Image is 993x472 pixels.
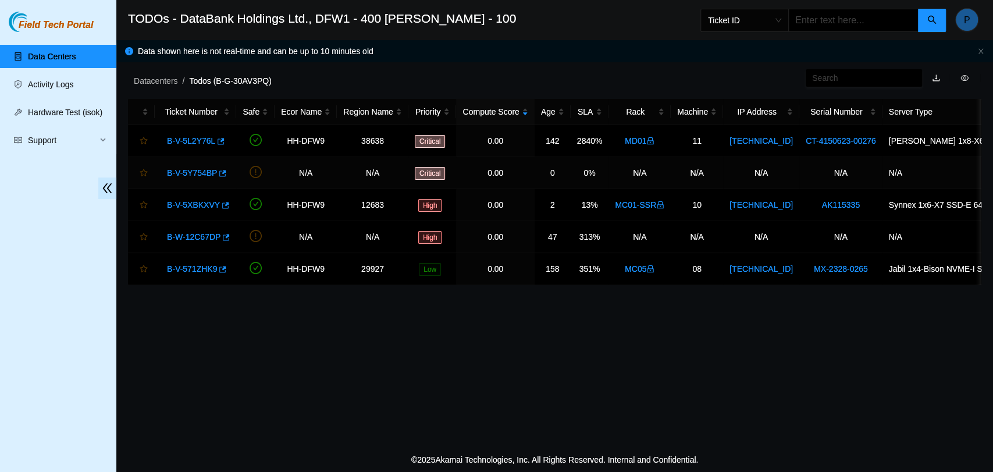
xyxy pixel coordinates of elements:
span: double-left [98,178,116,199]
a: Hardware Test (isok) [28,108,102,117]
a: Datacenters [134,76,177,86]
a: Activity Logs [28,80,74,89]
span: Critical [415,135,446,148]
td: N/A [337,221,408,253]
a: B-V-5XBKXVY [167,200,220,210]
span: star [140,233,148,242]
span: star [140,137,148,146]
span: / [182,76,184,86]
td: 0 [535,157,571,189]
span: check-circle [250,134,262,146]
td: N/A [671,157,723,189]
a: MX-2328-0265 [814,264,868,274]
button: P [955,8,978,31]
a: B-V-571ZHK9 [167,264,217,274]
a: [TECHNICAL_ID] [729,136,793,145]
span: exclamation-circle [250,166,262,178]
span: star [140,201,148,210]
footer: © 2025 Akamai Technologies, Inc. All Rights Reserved. Internal and Confidential. [116,448,993,472]
button: star [134,260,148,278]
td: HH-DFW9 [275,125,337,157]
td: 38638 [337,125,408,157]
a: download [932,73,940,83]
button: star [134,228,148,246]
a: MC05lock [625,264,654,274]
td: HH-DFW9 [275,189,337,221]
td: N/A [723,157,799,189]
td: HH-DFW9 [275,253,337,285]
td: 0.00 [456,221,534,253]
td: N/A [723,221,799,253]
td: N/A [671,221,723,253]
td: N/A [799,157,882,189]
td: 29927 [337,253,408,285]
td: 11 [671,125,723,157]
span: Low [419,263,441,276]
span: star [140,169,148,178]
span: lock [646,137,654,145]
a: Data Centers [28,52,76,61]
span: High [418,199,442,212]
td: 0.00 [456,125,534,157]
span: lock [646,265,654,273]
button: close [977,48,984,55]
span: P [964,13,970,27]
span: search [927,15,937,26]
td: 142 [535,125,571,157]
span: star [140,265,148,274]
button: download [923,69,949,87]
a: B-W-12C67DP [167,232,220,242]
td: 0% [571,157,609,189]
a: AK115335 [822,200,860,210]
td: N/A [608,221,671,253]
span: Critical [415,167,446,180]
button: star [134,132,148,150]
td: 0.00 [456,253,534,285]
td: 0.00 [456,157,534,189]
a: Todos (B-G-30AV3PQ) [189,76,271,86]
button: star [134,196,148,214]
td: 313% [571,221,609,253]
td: 2840% [571,125,609,157]
span: Ticket ID [708,12,781,29]
span: Support [28,129,97,152]
td: N/A [275,221,337,253]
a: B-V-5L2Y76L [167,136,215,145]
button: search [918,9,946,32]
span: lock [656,201,664,209]
a: B-V-5Y754BP [167,168,217,178]
td: 158 [535,253,571,285]
span: exclamation-circle [250,230,262,242]
span: Field Tech Portal [19,20,93,31]
span: check-circle [250,262,262,274]
td: 08 [671,253,723,285]
button: star [134,164,148,182]
span: check-circle [250,198,262,210]
input: Enter text here... [788,9,919,32]
a: CT-4150623-00276 [806,136,876,145]
td: N/A [337,157,408,189]
td: N/A [799,221,882,253]
input: Search [812,72,906,84]
a: MD01lock [625,136,654,145]
td: 10 [671,189,723,221]
span: read [14,136,22,144]
td: 13% [571,189,609,221]
td: N/A [275,157,337,189]
a: [TECHNICAL_ID] [729,200,793,210]
img: Akamai Technologies [9,12,59,32]
td: N/A [608,157,671,189]
a: MC01-SSRlock [615,200,664,210]
td: 0.00 [456,189,534,221]
a: Akamai TechnologiesField Tech Portal [9,21,93,36]
td: 12683 [337,189,408,221]
td: 351% [571,253,609,285]
span: High [418,231,442,244]
td: 47 [535,221,571,253]
td: 2 [535,189,571,221]
span: eye [960,74,969,82]
a: [TECHNICAL_ID] [729,264,793,274]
